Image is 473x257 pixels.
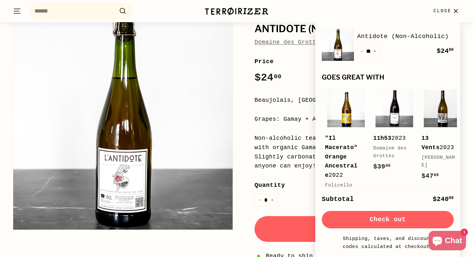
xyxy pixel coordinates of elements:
[422,172,439,180] span: $47
[449,48,454,52] sup: 00
[255,194,264,207] button: Reduce item quantity by one
[255,115,460,124] div: Grapes: Gamay + Apple juice + wild herbs
[255,39,323,45] a: Domaine des Grottes
[274,73,282,80] sup: 00
[373,88,415,178] a: 11h532023Domaine des Grottes
[422,135,440,151] b: 13 Vents
[422,134,457,152] div: 2023
[373,163,391,170] span: $39
[370,45,380,58] button: Increase item quantity by one
[322,194,354,205] div: Subtotal
[422,154,457,169] div: [PERSON_NAME]
[341,235,434,251] small: Shipping, taxes, and discount codes calculated at checkout.
[430,2,464,21] button: Close
[325,135,357,178] b: "Il Macerato" Orange Ancestrale
[267,194,277,207] button: Increase item quantity by one
[255,96,460,105] div: Beaujolais, [GEOGRAPHIC_DATA]
[322,211,454,228] button: Check out
[357,32,454,41] a: Antidote (Non-Alcoholic)
[433,7,451,14] span: Close
[434,173,439,177] sup: 00
[422,88,463,188] a: 13 Vents2023[PERSON_NAME]
[255,180,460,190] label: Quantity
[255,194,277,207] input: quantity
[433,194,454,205] div: $240
[322,74,454,81] div: Goes great with
[255,57,460,66] label: Price
[449,196,454,200] sup: 00
[373,145,409,160] div: Domaine des Grottes
[325,134,360,180] div: 2022
[325,88,367,208] a: "Il Macerato" Orange Ancestrale2022Folicello
[373,134,409,143] div: 2023
[255,24,460,34] h1: Antidote (Non-Alcoholic)
[255,216,460,242] button: Add to cart
[437,47,454,55] span: $24
[322,29,354,61] img: Antidote (Non-Alcoholic)
[373,135,391,141] b: 11h53
[255,72,282,84] span: $24
[357,45,367,58] button: Reduce item quantity by one
[427,231,468,252] inbox-online-store-chat: Shopify online store chat
[385,164,390,168] sup: 00
[255,134,460,171] div: Non-alcoholic tea made from 16 medicinal herbs blended with organic Gamay grapes and organic appl...
[325,182,360,189] div: Folicello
